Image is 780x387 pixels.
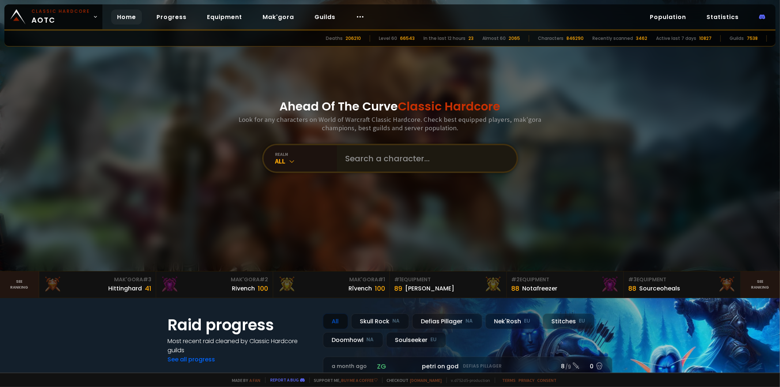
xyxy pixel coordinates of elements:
div: Soulseeker [386,332,446,348]
small: EU [431,336,437,343]
small: EU [524,318,531,325]
input: Search a character... [341,145,508,172]
h3: Look for any characters on World of Warcraft Classic Hardcore. Check best equipped players, mak'g... [236,115,545,132]
div: Mak'Gora [278,276,385,283]
div: Doomhowl [323,332,383,348]
div: 88 [511,283,519,293]
small: NA [393,318,400,325]
span: Classic Hardcore [398,98,501,114]
a: Statistics [701,10,745,25]
div: Skull Rock [351,313,409,329]
a: Consent [538,377,557,383]
div: 41 [145,283,151,293]
div: Equipment [511,276,619,283]
div: Sourceoheals [639,284,680,293]
div: Deaths [326,35,343,42]
span: # 3 [143,276,151,283]
div: All [275,157,337,165]
span: # 2 [260,276,268,283]
a: Mak'Gora#3Hittinghard41 [39,271,156,298]
span: AOTC [31,8,90,26]
div: All [323,313,348,329]
span: # 1 [378,276,385,283]
span: Made by [228,377,261,383]
div: Guilds [730,35,744,42]
a: Buy me a coffee [342,377,378,383]
div: 3462 [636,35,647,42]
div: Equipment [628,276,736,283]
div: realm [275,151,337,157]
div: 846290 [566,35,584,42]
a: a fan [250,377,261,383]
small: EU [579,318,585,325]
div: Stitches [543,313,595,329]
a: [DOMAIN_NAME] [410,377,442,383]
a: #3Equipment88Sourceoheals [624,271,741,298]
small: Classic Hardcore [31,8,90,15]
div: 66543 [400,35,415,42]
span: # 2 [511,276,520,283]
div: Level 60 [379,35,397,42]
a: Home [111,10,142,25]
a: Classic HardcoreAOTC [4,4,102,29]
div: 23 [468,35,474,42]
a: Terms [502,377,516,383]
div: Notafreezer [522,284,557,293]
div: Equipment [394,276,502,283]
a: Report a bug [271,377,299,383]
a: Privacy [519,377,535,383]
div: Rîvench [348,284,372,293]
small: NA [367,336,374,343]
h1: Ahead Of The Curve [280,98,501,115]
a: Guilds [309,10,341,25]
div: In the last 12 hours [423,35,466,42]
div: Defias Pillager [412,313,482,329]
div: Mak'Gora [44,276,151,283]
a: Mak'Gora#2Rivench100 [156,271,273,298]
div: Recently scanned [592,35,633,42]
span: Support me, [309,377,378,383]
a: Equipment [201,10,248,25]
div: 10827 [699,35,712,42]
span: Checkout [382,377,442,383]
h1: Raid progress [168,313,314,337]
span: # 3 [628,276,637,283]
div: [PERSON_NAME] [405,284,454,293]
a: Population [644,10,692,25]
a: Seeranking [741,271,780,298]
span: v. d752d5 - production [446,377,490,383]
small: NA [466,318,473,325]
div: Almost 60 [482,35,506,42]
div: Nek'Rosh [485,313,540,329]
div: 88 [628,283,636,293]
a: #2Equipment88Notafreezer [507,271,624,298]
a: See all progress [168,355,215,364]
div: Hittinghard [108,284,142,293]
a: Mak'Gora#1Rîvench100 [273,271,390,298]
a: Progress [151,10,192,25]
a: Mak'gora [257,10,300,25]
a: a month agozgpetri on godDefias Pillager8 /90 [323,357,613,376]
div: Rivench [232,284,255,293]
div: 100 [258,283,268,293]
div: Active last 7 days [656,35,696,42]
span: # 1 [394,276,401,283]
div: Characters [538,35,564,42]
div: 89 [394,283,402,293]
div: 2065 [509,35,520,42]
div: 206210 [346,35,361,42]
a: #1Equipment89[PERSON_NAME] [390,271,507,298]
div: 100 [375,283,385,293]
h4: Most recent raid cleaned by Classic Hardcore guilds [168,337,314,355]
div: 7538 [747,35,758,42]
div: Mak'Gora [161,276,268,283]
